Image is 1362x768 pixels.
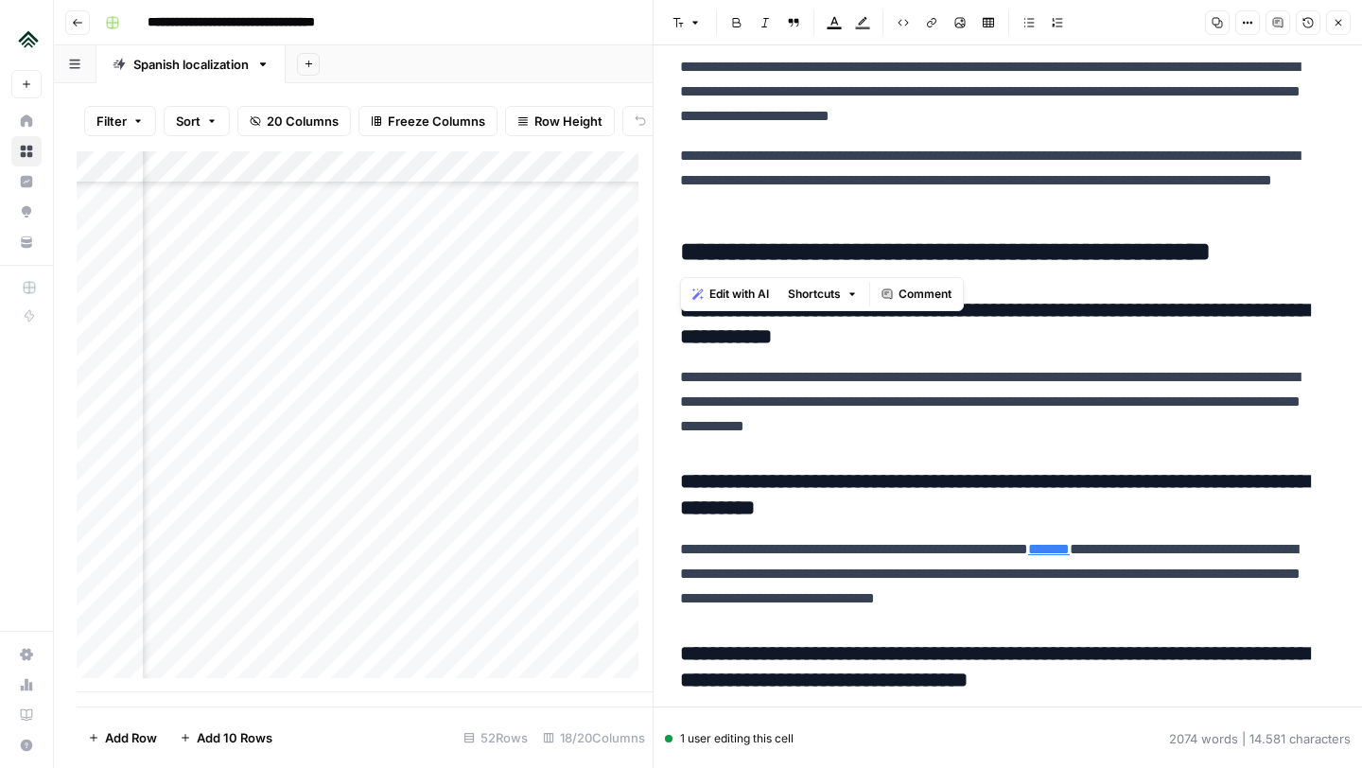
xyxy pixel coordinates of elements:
button: Edit with AI [685,282,777,306]
span: Edit with AI [709,286,769,303]
span: Freeze Columns [388,112,485,131]
div: Spanish localization [133,55,249,74]
img: logo_orange.svg [30,30,45,45]
span: Add Row [105,728,157,747]
img: tab_domain_overview_orange.svg [79,110,94,125]
div: Dominio: [DOMAIN_NAME] [49,49,212,64]
button: Add 10 Rows [168,723,284,753]
button: Shortcuts [780,282,865,306]
button: Filter [84,106,156,136]
span: Row Height [534,112,602,131]
div: Dominio [99,112,145,124]
img: website_grey.svg [30,49,45,64]
a: Learning Hub [11,700,42,730]
span: Filter [96,112,127,131]
button: Row Height [505,106,615,136]
button: Sort [164,106,230,136]
button: Freeze Columns [358,106,498,136]
a: Settings [11,639,42,670]
a: Your Data [11,227,42,257]
div: 18/20 Columns [535,723,653,753]
a: Browse [11,136,42,166]
a: Usage [11,670,42,700]
button: Comment [874,282,959,306]
div: 52 Rows [456,723,535,753]
button: Add Row [77,723,168,753]
a: Spanish localization [96,45,286,83]
span: 20 Columns [267,112,339,131]
a: Insights [11,166,42,197]
img: Uplisting Logo [11,22,45,56]
img: tab_keywords_by_traffic_grey.svg [201,110,217,125]
div: Palabras clave [222,112,301,124]
button: Workspace: Uplisting [11,15,42,62]
a: Home [11,106,42,136]
div: v 4.0.25 [53,30,93,45]
span: Shortcuts [788,286,841,303]
span: Comment [899,286,952,303]
div: 1 user editing this cell [665,730,794,747]
button: Help + Support [11,730,42,760]
a: Opportunities [11,197,42,227]
button: Undo [622,106,696,136]
button: 20 Columns [237,106,351,136]
div: 2074 words | 14.581 characters [1169,729,1351,748]
span: Add 10 Rows [197,728,272,747]
span: Sort [176,112,201,131]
